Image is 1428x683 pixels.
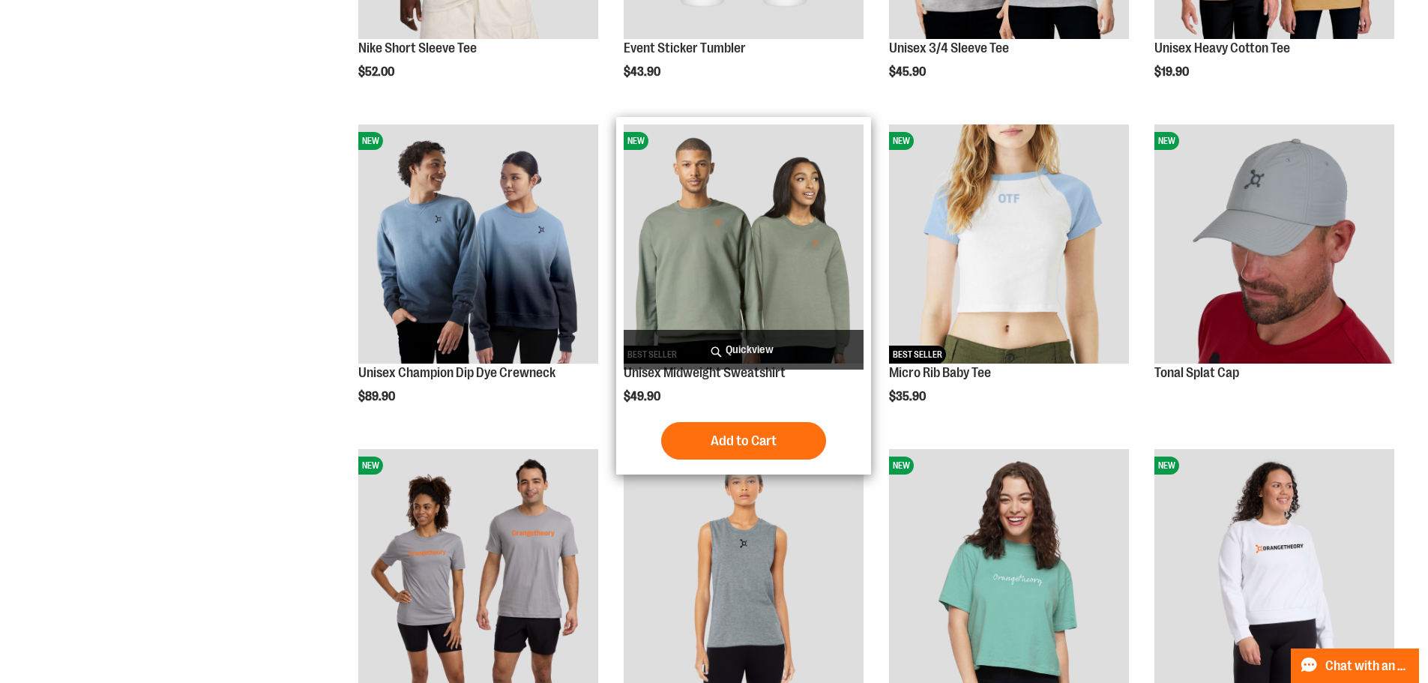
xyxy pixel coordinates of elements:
[889,346,946,364] span: BEST SELLER
[358,124,598,364] img: Unisex Champion Dip Dye Crewneck
[624,390,663,403] span: $49.90
[616,117,871,475] div: product
[889,124,1129,364] img: Micro Rib Baby Tee
[624,40,746,55] a: Event Sticker Tumbler
[1154,124,1394,364] img: Product image for Grey Tonal Splat Cap
[889,65,928,79] span: $45.90
[889,457,914,475] span: NEW
[661,422,826,460] button: Add to Cart
[889,365,991,380] a: Micro Rib Baby Tee
[889,132,914,150] span: NEW
[358,390,397,403] span: $89.90
[711,433,777,449] span: Add to Cart
[358,365,555,380] a: Unisex Champion Dip Dye Crewneck
[882,117,1136,442] div: product
[624,124,864,364] img: Unisex Midweight Sweatshirt
[1154,457,1179,475] span: NEW
[358,132,383,150] span: NEW
[351,117,606,442] div: product
[1154,40,1290,55] a: Unisex Heavy Cotton Tee
[624,330,864,370] a: Quickview
[624,132,648,150] span: NEW
[889,390,928,403] span: $35.90
[1291,649,1420,683] button: Chat with an Expert
[1154,365,1239,380] a: Tonal Splat Cap
[1147,117,1402,405] div: product
[358,40,477,55] a: Nike Short Sleeve Tee
[1154,132,1179,150] span: NEW
[624,124,864,367] a: Unisex Midweight SweatshirtNEWBEST SELLER
[358,457,383,475] span: NEW
[358,65,397,79] span: $52.00
[624,365,786,380] a: Unisex Midweight Sweatshirt
[889,40,1009,55] a: Unisex 3/4 Sleeve Tee
[1154,65,1191,79] span: $19.90
[889,124,1129,367] a: Micro Rib Baby TeeNEWBEST SELLER
[624,65,663,79] span: $43.90
[1154,124,1394,367] a: Product image for Grey Tonal Splat CapNEW
[358,124,598,367] a: Unisex Champion Dip Dye CrewneckNEW
[1325,659,1410,673] span: Chat with an Expert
